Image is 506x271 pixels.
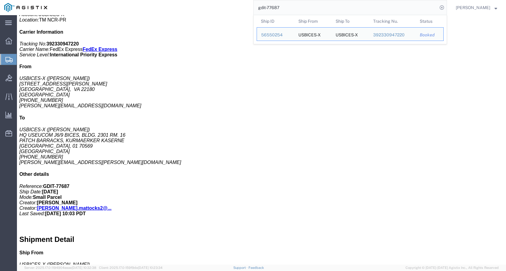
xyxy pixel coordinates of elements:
[331,15,369,27] th: Ship To
[257,15,294,27] th: Ship ID
[416,15,444,27] th: Status
[17,15,506,265] iframe: FS Legacy Container
[294,15,332,27] th: Ship From
[298,28,321,41] div: USBICES-X
[254,0,438,15] input: Search for shipment number, reference number
[99,266,163,269] span: Client: 2025.17.0-159f9de
[257,15,447,44] table: Search Results
[455,4,498,11] button: [PERSON_NAME]
[24,266,96,269] span: Server: 2025.17.0-1194904eeae
[4,3,47,12] img: logo
[261,32,290,38] div: 56550254
[373,32,412,38] div: 392330947220
[336,28,358,41] div: USBICES-X
[406,265,499,270] span: Copyright © [DATE]-[DATE] Agistix Inc., All Rights Reserved
[420,32,439,38] div: Booked
[248,266,264,269] a: Feedback
[369,15,416,27] th: Tracking Nu.
[456,4,490,11] span: Rhonda Seales
[138,266,163,269] span: [DATE] 10:23:34
[72,266,96,269] span: [DATE] 10:32:38
[233,266,248,269] a: Support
